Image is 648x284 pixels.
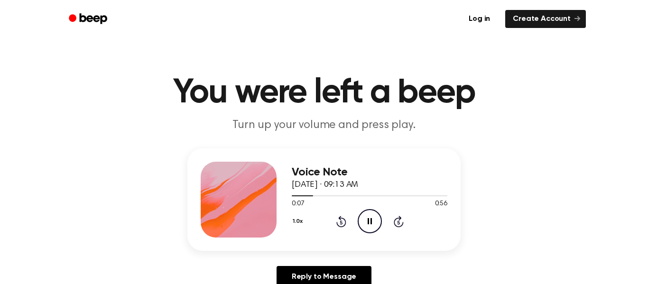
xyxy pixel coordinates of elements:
a: Beep [62,10,116,28]
a: Create Account [505,10,586,28]
a: Log in [459,8,500,30]
button: 1.0x [292,213,306,229]
p: Turn up your volume and press play. [142,118,506,133]
span: [DATE] · 09:13 AM [292,181,358,189]
h3: Voice Note [292,166,447,179]
h1: You were left a beep [81,76,567,110]
span: 0:07 [292,199,304,209]
span: 0:56 [435,199,447,209]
